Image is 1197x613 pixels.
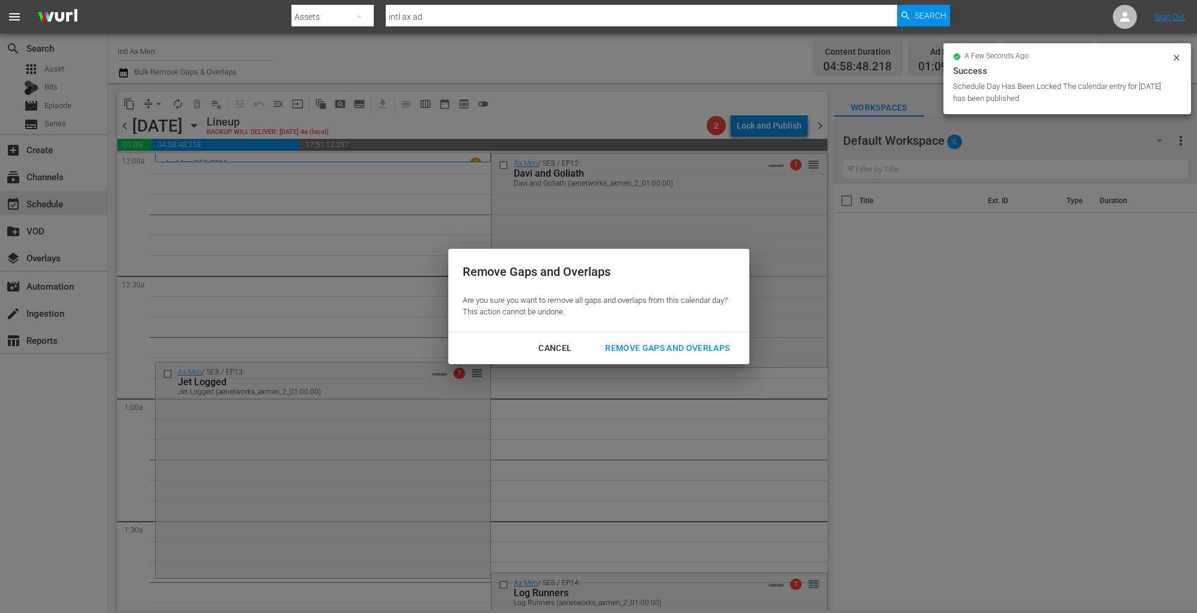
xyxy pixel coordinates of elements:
div: Schedule Day Has Been Locked The calendar entry for [DATE] has been published [953,81,1169,105]
a: Sign Out [1154,12,1186,22]
div: Success [953,64,1181,78]
p: Are you sure you want to remove all gaps and overlaps from this calendar day? [463,295,728,306]
img: ans4CAIJ8jUAAAAAAAAAAAAAAAAAAAAAAAAgQb4GAAAAAAAAAAAAAAAAAAAAAAAAJMjXAAAAAAAAAAAAAAAAAAAAAAAAgAT5G... [29,3,87,31]
span: a few seconds ago [964,52,1029,61]
button: Cancel [524,337,586,359]
div: Remove Gaps and Overlaps [463,263,728,281]
span: menu [7,10,22,24]
button: Remove Gaps and Overlaps [591,337,744,359]
p: This action cannot be undone. [463,306,728,318]
div: Cancel [529,341,581,356]
div: Remove Gaps and Overlaps [595,341,739,356]
span: Search [915,5,946,26]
